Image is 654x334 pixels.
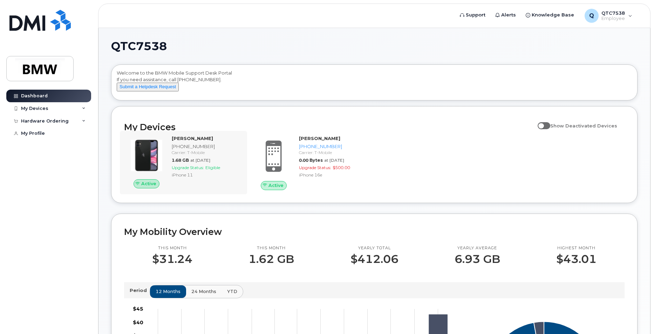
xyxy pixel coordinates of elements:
p: Highest month [556,245,597,251]
p: This month [248,245,294,251]
button: Submit a Helpdesk Request [117,83,179,91]
div: iPhone 11 [172,172,240,178]
p: $43.01 [556,253,597,265]
div: [PHONE_NUMBER] [172,143,240,150]
span: 0.00 Bytes [299,158,323,163]
tspan: $45 [133,306,143,312]
p: Period [130,287,150,294]
div: Welcome to the BMW Mobile Support Desk Portal If you need assistance, call [PHONE_NUMBER]. [117,70,632,98]
p: This month [152,245,192,251]
span: Eligible [205,165,220,170]
span: Active [141,180,156,187]
span: 1.68 GB [172,158,189,163]
a: Active[PERSON_NAME][PHONE_NUMBER]Carrier: T-Mobile1.68 GBat [DATE]Upgrade Status:EligibleiPhone 11 [124,135,243,188]
p: 6.93 GB [455,253,500,265]
span: at [DATE] [324,158,344,163]
h2: My Mobility Overview [124,227,625,237]
span: Active [268,182,284,189]
tspan: $40 [133,319,143,326]
span: QTC7538 [111,41,167,51]
a: Submit a Helpdesk Request [117,84,179,89]
div: Carrier: T-Mobile [299,149,367,155]
p: Yearly average [455,245,500,251]
span: Upgrade Status: [299,165,331,170]
iframe: Messenger Launcher [624,304,649,329]
div: [PHONE_NUMBER] [299,143,367,150]
img: iPhone_11.jpg [130,139,163,172]
p: Yearly total [350,245,398,251]
p: $31.24 [152,253,192,265]
strong: [PERSON_NAME] [172,135,213,141]
span: Upgrade Status: [172,165,204,170]
span: YTD [227,288,237,295]
p: $412.06 [350,253,398,265]
h2: My Devices [124,122,534,132]
input: Show Deactivated Devices [538,119,543,125]
p: 1.62 GB [248,253,294,265]
span: Show Deactivated Devices [550,123,617,128]
div: Carrier: T-Mobile [172,149,240,155]
span: $500.00 [333,165,350,170]
strong: [PERSON_NAME] [299,135,340,141]
div: iPhone 16e [299,172,367,178]
span: 24 months [191,288,216,295]
span: at [DATE] [190,158,210,163]
a: Active[PERSON_NAME][PHONE_NUMBER]Carrier: T-Mobile0.00 Bytesat [DATE]Upgrade Status:$500.00iPhone... [251,135,370,190]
